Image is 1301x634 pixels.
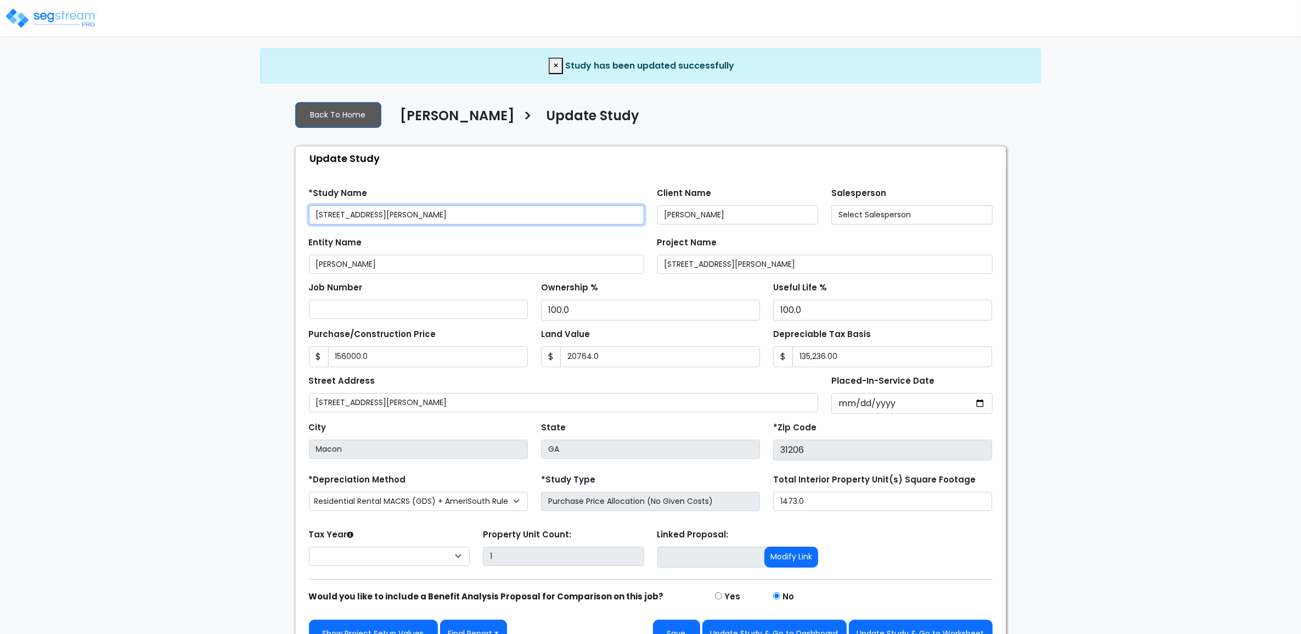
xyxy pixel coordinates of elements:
[523,107,533,128] h3: >
[309,591,664,602] strong: Would you like to include a Benefit Analysis Proposal for Comparison on this job?
[657,237,717,249] label: Project Name
[764,547,818,568] button: Modify Link
[724,591,740,603] label: Yes
[773,474,976,486] label: Total Interior Property Unit(s) Square Footage
[565,59,734,72] span: Study has been updated successfully
[309,346,329,367] span: $
[401,108,515,127] h4: [PERSON_NAME]
[549,58,563,74] button: Close
[309,328,436,341] label: Purchase/Construction Price
[309,422,326,434] label: City
[538,108,640,131] a: Update Study
[773,422,816,434] label: *Zip Code
[541,300,760,321] input: Ownership
[301,147,1006,170] div: Update Study
[309,474,406,486] label: *Depreciation Method
[309,237,362,249] label: Entity Name
[657,187,712,200] label: Client Name
[309,529,354,541] label: Tax Year
[541,282,598,294] label: Ownership %
[773,492,992,511] input: total square foot
[773,440,992,461] input: Zip Code
[773,300,992,321] input: Depreciation
[773,328,871,341] label: Depreciable Tax Basis
[831,375,934,388] label: Placed-In-Service Date
[657,529,729,541] label: Linked Proposal:
[392,108,515,131] a: [PERSON_NAME]
[541,346,561,367] span: $
[792,346,992,367] input: 0.00
[657,255,993,274] input: Project Name
[328,346,528,367] input: Purchase or Construction Price
[309,187,368,200] label: *Study Name
[309,282,363,294] label: Job Number
[4,7,98,29] img: logo_pro_r.png
[831,187,886,200] label: Salesperson
[541,422,566,434] label: State
[295,102,381,128] a: Back To Home
[483,547,644,566] input: Building Count
[773,346,793,367] span: $
[309,255,644,274] input: Entity Name
[541,474,595,486] label: *Study Type
[773,282,827,294] label: Useful Life %
[657,205,819,225] input: Client Name
[547,108,640,127] h4: Update Study
[541,328,590,341] label: Land Value
[553,59,559,72] span: ×
[309,205,644,225] input: Study Name
[309,393,819,412] input: Street Address
[560,346,760,367] input: Land Value
[782,591,794,603] label: No
[483,529,571,541] label: Property Unit Count:
[309,375,375,388] label: Street Address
